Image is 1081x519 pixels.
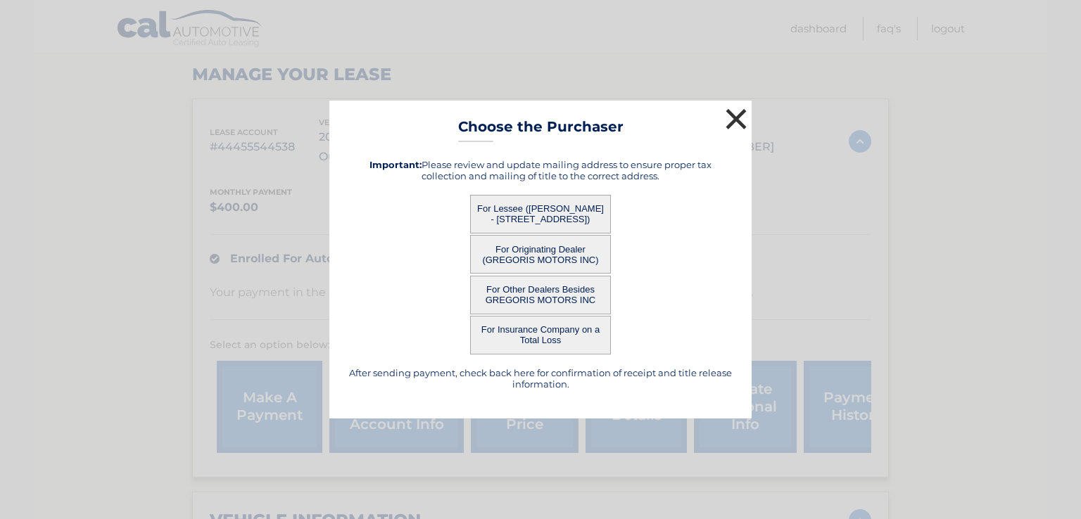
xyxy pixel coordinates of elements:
[347,367,734,390] h5: After sending payment, check back here for confirmation of receipt and title release information.
[470,235,611,274] button: For Originating Dealer (GREGORIS MOTORS INC)
[347,159,734,181] h5: Please review and update mailing address to ensure proper tax collection and mailing of title to ...
[470,316,611,354] button: For Insurance Company on a Total Loss
[470,276,611,314] button: For Other Dealers Besides GREGORIS MOTORS INC
[458,118,624,143] h3: Choose the Purchaser
[722,105,750,133] button: ×
[470,195,611,233] button: For Lessee ([PERSON_NAME] - [STREET_ADDRESS])
[369,159,422,170] strong: Important:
